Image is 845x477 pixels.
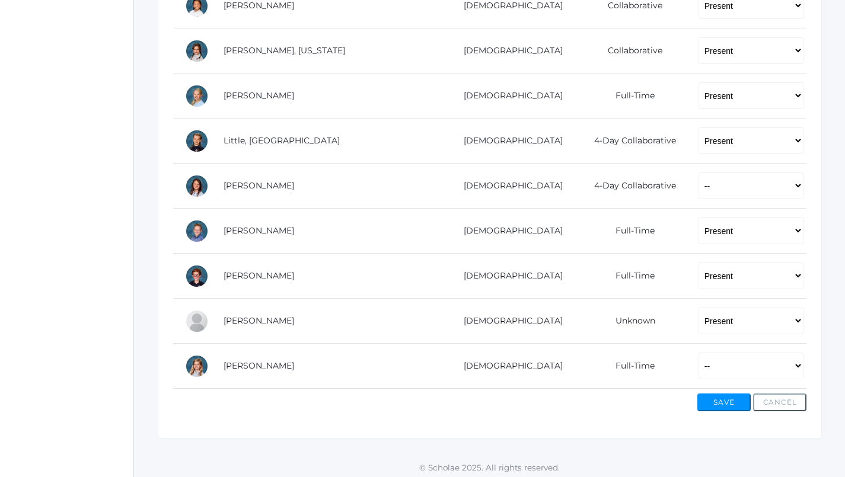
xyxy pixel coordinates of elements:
td: [DEMOGRAPHIC_DATA] [444,164,575,209]
td: 4-Day Collaborative [575,119,686,164]
div: Eleanor Velasquez [185,309,209,333]
a: [PERSON_NAME] [224,180,294,191]
td: Full-Time [575,254,686,299]
p: © Scholae 2025. All rights reserved. [134,462,845,473]
div: Theodore Trumpower [185,264,209,288]
td: [DEMOGRAPHIC_DATA] [444,344,575,389]
a: [PERSON_NAME] [224,90,294,101]
td: [DEMOGRAPHIC_DATA] [444,119,575,164]
td: Full-Time [575,73,686,119]
td: 4-Day Collaborative [575,164,686,209]
div: Maggie Oram [185,174,209,198]
td: [DEMOGRAPHIC_DATA] [444,299,575,344]
button: Save [697,393,751,411]
td: Full-Time [575,209,686,254]
div: Dylan Sandeman [185,219,209,243]
a: [PERSON_NAME], [US_STATE] [224,45,345,56]
button: Cancel [753,393,806,411]
a: [PERSON_NAME] [224,270,294,281]
div: Georgia Lee [185,39,209,63]
td: Full-Time [575,344,686,389]
td: [DEMOGRAPHIC_DATA] [444,73,575,119]
td: Unknown [575,299,686,344]
a: [PERSON_NAME] [224,225,294,236]
a: [PERSON_NAME] [224,360,294,371]
td: [DEMOGRAPHIC_DATA] [444,209,575,254]
div: Bailey Zacharia [185,354,209,378]
td: Collaborative [575,28,686,73]
a: Little, [GEOGRAPHIC_DATA] [224,135,340,146]
td: [DEMOGRAPHIC_DATA] [444,28,575,73]
a: [PERSON_NAME] [224,315,294,326]
div: Chloe Lewis [185,84,209,108]
div: Savannah Little [185,129,209,153]
td: [DEMOGRAPHIC_DATA] [444,254,575,299]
